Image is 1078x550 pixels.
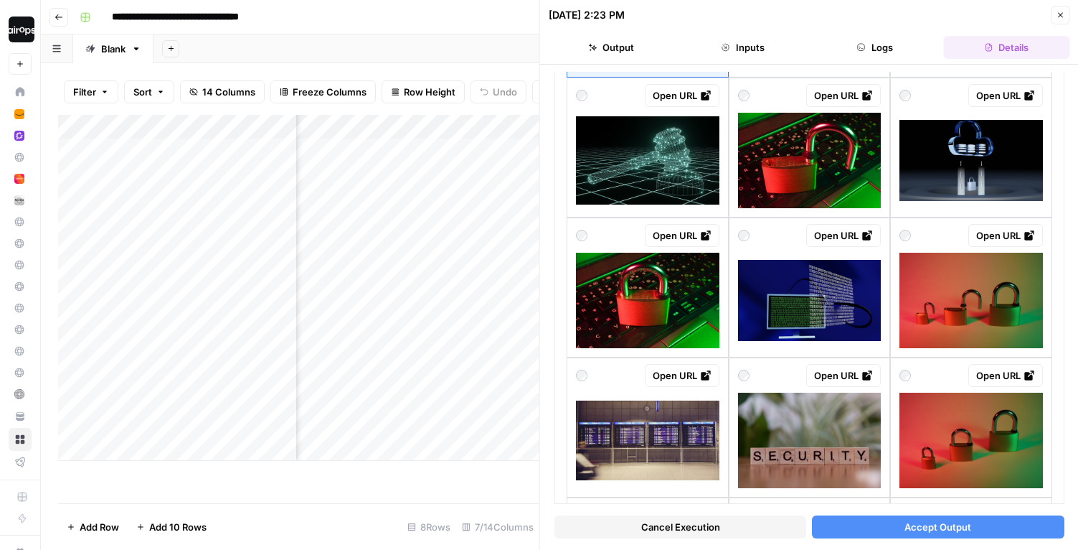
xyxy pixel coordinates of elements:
[814,88,873,103] div: Open URL
[812,516,1064,539] button: Accept Output
[652,88,711,103] div: Open URL
[456,516,539,539] div: 7/14 Columns
[644,364,719,387] a: Open URL
[554,516,806,539] button: Cancel Execution
[202,85,255,99] span: 14 Columns
[549,36,675,59] button: Output
[73,85,96,99] span: Filter
[382,80,465,103] button: Row Height
[293,85,367,99] span: Freeze Columns
[652,368,711,383] div: Open URL
[124,80,174,103] button: Sort
[149,520,207,534] span: Add 10 Rows
[14,174,24,184] img: oqijnz6ien5g7kxai8bzyv0u4hq9
[968,84,1042,107] a: Open URL
[73,34,153,63] a: Blank
[493,85,517,99] span: Undo
[58,516,128,539] button: Add Row
[806,224,881,247] a: Open URL
[899,253,1043,348] img: photo-1614064745542-49e0e09ab4c2
[101,42,126,56] div: Blank
[975,368,1034,383] div: Open URL
[9,80,32,103] a: Home
[644,224,719,247] a: Open URL
[14,195,24,205] img: ymbf0s9b81flv8yr6diyfuh8emo8
[640,520,719,534] span: Cancel Execution
[943,36,1069,59] button: Details
[133,85,152,99] span: Sort
[270,80,376,103] button: Freeze Columns
[9,405,32,428] a: Your Data
[975,88,1034,103] div: Open URL
[814,228,873,243] div: Open URL
[899,393,1043,488] img: photo-1614064746579-4918e0ef6e9c
[644,84,719,107] a: Open URL
[814,368,873,383] div: Open URL
[737,260,881,340] img: photo-1675627453084-505806a00406
[64,80,118,103] button: Filter
[576,116,719,205] img: photo-1645570990200-2701a49d45ca
[576,253,719,348] img: photo-1614064641938-3bbee52942c7
[737,393,881,488] img: photo-1740908900906-a51032597559
[404,85,455,99] span: Row Height
[576,401,719,480] img: photo-1542178036-9e0c8da5670c
[968,224,1042,247] a: Open URL
[471,80,526,103] button: Undo
[9,11,32,47] button: Workspace: Dille-Sandbox
[14,109,24,119] img: fefp0odp4bhykhmn2t5romfrcxry
[402,516,456,539] div: 8 Rows
[680,36,806,59] button: Inputs
[806,84,881,107] a: Open URL
[128,516,215,539] button: Add 10 Rows
[904,520,971,534] span: Accept Output
[14,389,24,399] img: lrh2mueriarel2y2ccpycmcdkl1y
[549,8,625,22] div: [DATE] 2:23 PM
[9,428,32,451] a: Browse
[899,120,1043,200] img: photo-1667372283496-893f0b1e7c16
[737,113,881,208] img: photo-1614064642261-3ccbfafa481b
[806,364,881,387] a: Open URL
[14,131,24,141] img: w6cjb6u2gvpdnjw72qw8i2q5f3eb
[975,228,1034,243] div: Open URL
[652,228,711,243] div: Open URL
[9,451,32,474] a: Flightpath
[968,364,1042,387] a: Open URL
[9,17,34,42] img: Dille-Sandbox Logo
[80,520,119,534] span: Add Row
[812,36,938,59] button: Logs
[180,80,265,103] button: 14 Columns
